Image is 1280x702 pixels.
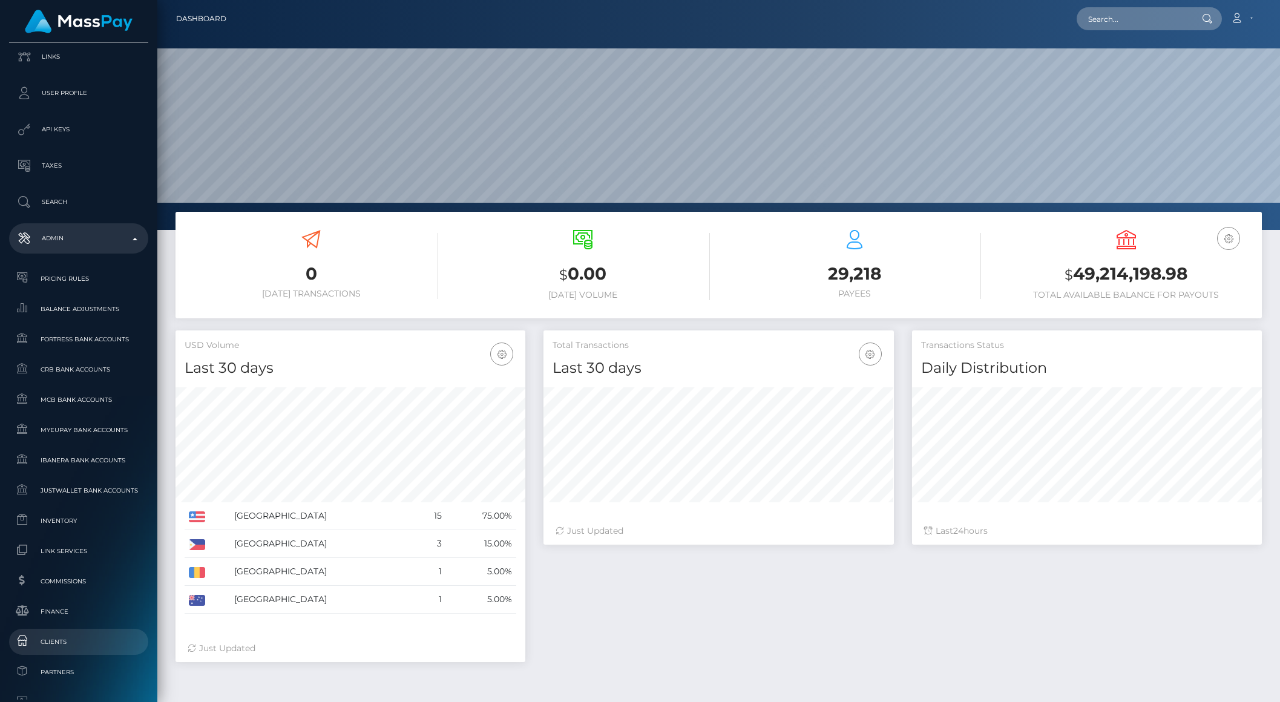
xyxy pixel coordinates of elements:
a: Links [9,42,148,72]
td: [GEOGRAPHIC_DATA] [230,558,416,586]
div: Just Updated [556,525,881,537]
a: User Profile [9,78,148,108]
span: Partners [14,665,143,679]
a: Inventory [9,508,148,534]
span: Inventory [14,514,143,528]
h3: 29,218 [728,262,982,286]
div: Just Updated [188,642,513,655]
a: Pricing Rules [9,266,148,292]
p: Admin [14,229,143,248]
img: PH.png [189,539,205,550]
h4: Last 30 days [553,358,884,379]
small: $ [1065,266,1073,283]
a: API Keys [9,114,148,145]
td: 15.00% [446,530,516,558]
td: 1 [416,586,447,614]
a: Balance Adjustments [9,296,148,322]
a: CRB Bank Accounts [9,356,148,382]
img: AU.png [189,595,205,606]
img: RO.png [189,567,205,578]
span: 24 [953,525,963,536]
a: Partners [9,659,148,685]
img: MassPay Logo [25,10,133,33]
h6: Payees [728,289,982,299]
p: Search [14,193,143,211]
td: 5.00% [446,558,516,586]
h3: 0.00 [456,262,710,287]
h3: 0 [185,262,438,286]
a: Finance [9,599,148,625]
span: Balance Adjustments [14,302,143,316]
span: CRB Bank Accounts [14,362,143,376]
span: MyEUPay Bank Accounts [14,423,143,437]
h6: [DATE] Transactions [185,289,438,299]
span: Clients [14,635,143,649]
a: Taxes [9,151,148,181]
h6: Total Available Balance for Payouts [999,290,1253,300]
td: 15 [416,502,447,530]
div: Last hours [924,525,1250,537]
td: [GEOGRAPHIC_DATA] [230,586,416,614]
td: [GEOGRAPHIC_DATA] [230,530,416,558]
td: [GEOGRAPHIC_DATA] [230,502,416,530]
h4: Last 30 days [185,358,516,379]
span: JustWallet Bank Accounts [14,484,143,497]
span: Ibanera Bank Accounts [14,453,143,467]
span: MCB Bank Accounts [14,393,143,407]
a: MCB Bank Accounts [9,387,148,413]
a: Dashboard [176,6,226,31]
h5: USD Volume [185,340,516,352]
h6: [DATE] Volume [456,290,710,300]
a: Admin [9,223,148,254]
span: Pricing Rules [14,272,143,286]
a: Ibanera Bank Accounts [9,447,148,473]
a: Fortress Bank Accounts [9,326,148,352]
td: 1 [416,558,447,586]
h3: 49,214,198.98 [999,262,1253,287]
span: Link Services [14,544,143,558]
h4: Daily Distribution [921,358,1253,379]
td: 75.00% [446,502,516,530]
p: Taxes [14,157,143,175]
td: 3 [416,530,447,558]
a: Clients [9,629,148,655]
p: User Profile [14,84,143,102]
td: 5.00% [446,586,516,614]
span: Fortress Bank Accounts [14,332,143,346]
h5: Transactions Status [921,340,1253,352]
a: JustWallet Bank Accounts [9,477,148,504]
a: Search [9,187,148,217]
span: Commissions [14,574,143,588]
h5: Total Transactions [553,340,884,352]
a: Link Services [9,538,148,564]
input: Search... [1077,7,1190,30]
img: US.png [189,511,205,522]
span: Finance [14,605,143,618]
a: Commissions [9,568,148,594]
p: Links [14,48,143,66]
small: $ [559,266,568,283]
p: API Keys [14,120,143,139]
a: MyEUPay Bank Accounts [9,417,148,443]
